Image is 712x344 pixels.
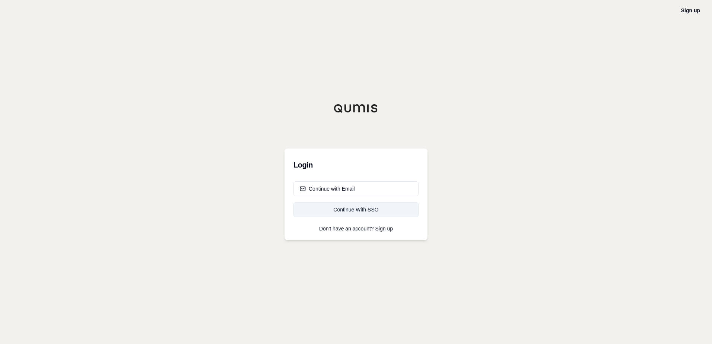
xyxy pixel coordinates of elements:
[293,181,419,196] button: Continue with Email
[375,226,393,232] a: Sign up
[293,226,419,231] p: Don't have an account?
[300,185,355,192] div: Continue with Email
[681,7,700,13] a: Sign up
[293,157,419,172] h3: Login
[293,202,419,217] a: Continue With SSO
[334,104,378,113] img: Qumis
[300,206,412,213] div: Continue With SSO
